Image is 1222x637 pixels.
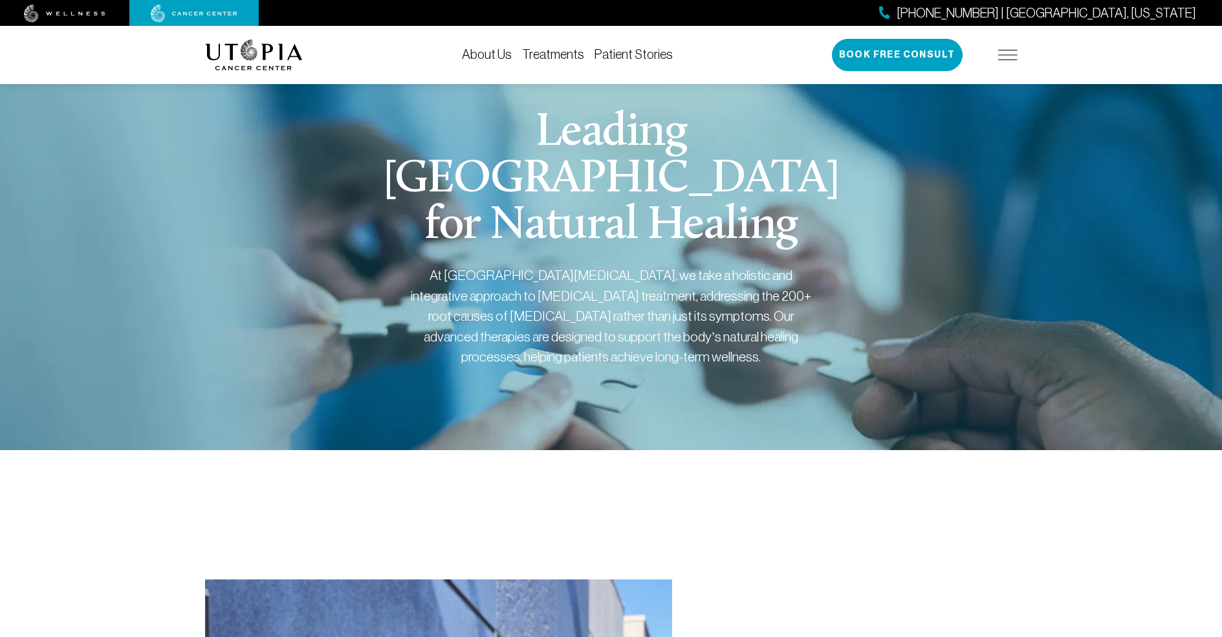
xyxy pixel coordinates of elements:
[595,47,673,61] a: Patient Stories
[24,5,105,23] img: wellness
[879,4,1196,23] a: [PHONE_NUMBER] | [GEOGRAPHIC_DATA], [US_STATE]
[411,265,812,367] div: At [GEOGRAPHIC_DATA][MEDICAL_DATA], we take a holistic and integrative approach to [MEDICAL_DATA]...
[522,47,584,61] a: Treatments
[205,39,303,70] img: logo
[897,4,1196,23] span: [PHONE_NUMBER] | [GEOGRAPHIC_DATA], [US_STATE]
[462,47,512,61] a: About Us
[364,110,858,250] h1: Leading [GEOGRAPHIC_DATA] for Natural Healing
[832,39,963,71] button: Book Free Consult
[151,5,237,23] img: cancer center
[998,50,1018,60] img: icon-hamburger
